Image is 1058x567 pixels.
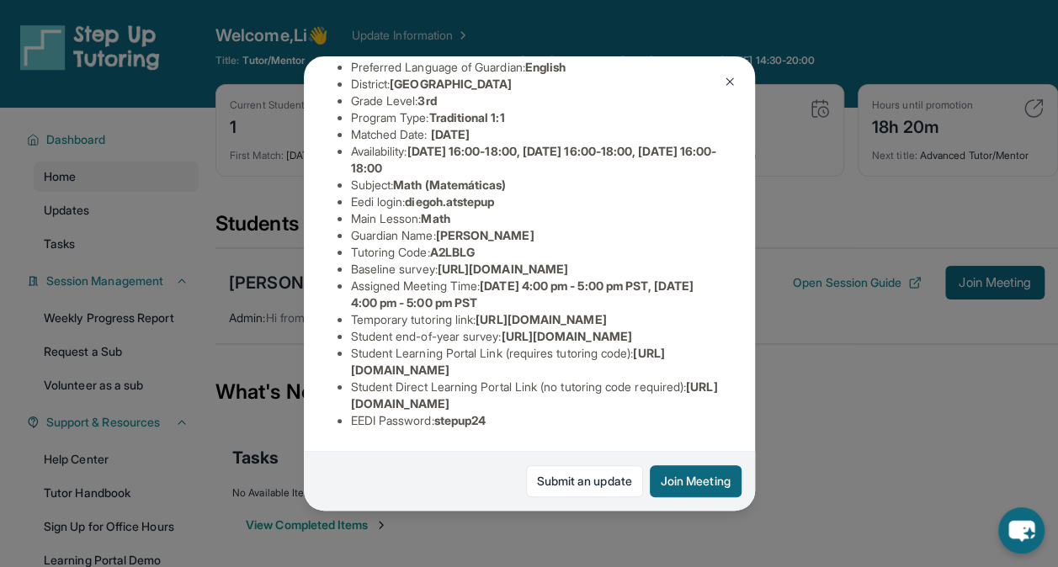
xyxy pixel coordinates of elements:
[351,76,721,93] li: District:
[405,194,494,209] span: diegoh.atstepup
[351,244,721,261] li: Tutoring Code :
[723,75,736,88] img: Close Icon
[351,412,721,429] li: EEDI Password :
[436,228,534,242] span: [PERSON_NAME]
[351,177,721,193] li: Subject :
[421,211,449,225] span: Math
[351,261,721,278] li: Baseline survey :
[351,143,721,177] li: Availability:
[351,126,721,143] li: Matched Date:
[393,178,506,192] span: Math (Matemáticas)
[351,227,721,244] li: Guardian Name :
[390,77,512,91] span: [GEOGRAPHIC_DATA]
[351,93,721,109] li: Grade Level:
[351,278,721,311] li: Assigned Meeting Time :
[428,110,504,125] span: Traditional 1:1
[351,109,721,126] li: Program Type:
[351,210,721,227] li: Main Lesson :
[438,262,568,276] span: [URL][DOMAIN_NAME]
[650,465,742,497] button: Join Meeting
[351,379,721,412] li: Student Direct Learning Portal Link (no tutoring code required) :
[501,329,631,343] span: [URL][DOMAIN_NAME]
[434,413,486,427] span: stepup24
[351,144,717,175] span: [DATE] 16:00-18:00, [DATE] 16:00-18:00, [DATE] 16:00-18:00
[351,311,721,328] li: Temporary tutoring link :
[351,59,721,76] li: Preferred Language of Guardian:
[476,312,606,326] span: [URL][DOMAIN_NAME]
[351,328,721,345] li: Student end-of-year survey :
[351,278,694,310] span: [DATE] 4:00 pm - 5:00 pm PST, [DATE] 4:00 pm - 5:00 pm PST
[525,60,566,74] span: English
[351,193,721,210] li: Eedi login :
[526,465,643,497] a: Submit an update
[431,127,470,141] span: [DATE]
[351,345,721,379] li: Student Learning Portal Link (requires tutoring code) :
[417,93,436,108] span: 3rd
[430,245,475,259] span: A2LBLG
[998,507,1045,554] button: chat-button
